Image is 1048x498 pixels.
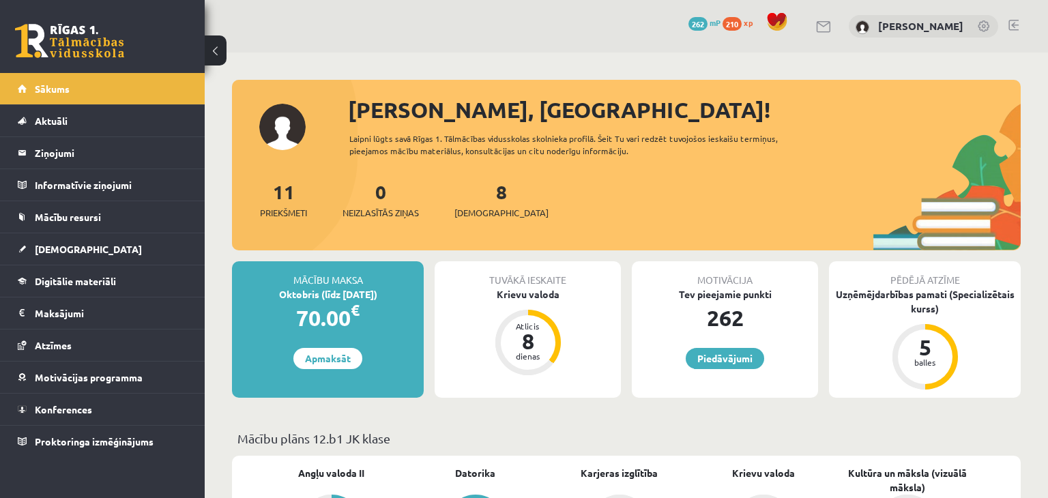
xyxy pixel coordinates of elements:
[260,206,307,220] span: Priekšmeti
[18,73,188,104] a: Sākums
[632,302,818,334] div: 262
[686,348,764,369] a: Piedāvājumi
[723,17,742,31] span: 210
[18,297,188,329] a: Maksājumi
[632,287,818,302] div: Tev pieejamie punkti
[35,211,101,223] span: Mācību resursi
[435,287,621,377] a: Krievu valoda Atlicis 8 dienas
[35,435,154,448] span: Proktoringa izmēģinājums
[829,287,1021,316] div: Uzņēmējdarbības pamati (Specializētais kurss)
[723,17,759,28] a: 210 xp
[18,362,188,393] a: Motivācijas programma
[348,93,1021,126] div: [PERSON_NAME], [GEOGRAPHIC_DATA]!
[732,466,795,480] a: Krievu valoda
[744,17,753,28] span: xp
[508,322,549,330] div: Atlicis
[435,261,621,287] div: Tuvākā ieskaite
[237,429,1015,448] p: Mācību plāns 12.b1 JK klase
[35,403,92,415] span: Konferences
[232,287,424,302] div: Oktobris (līdz [DATE])
[35,371,143,383] span: Motivācijas programma
[35,297,188,329] legend: Maksājumi
[905,336,946,358] div: 5
[343,179,419,220] a: 0Neizlasītās ziņas
[35,243,142,255] span: [DEMOGRAPHIC_DATA]
[829,287,1021,392] a: Uzņēmējdarbības pamati (Specializētais kurss) 5 balles
[35,115,68,127] span: Aktuāli
[232,261,424,287] div: Mācību maksa
[298,466,364,480] a: Angļu valoda II
[15,24,124,58] a: Rīgas 1. Tālmācības vidusskola
[508,330,549,352] div: 8
[349,132,823,157] div: Laipni lūgts savā Rīgas 1. Tālmācības vidusskolas skolnieka profilā. Šeit Tu vari redzēt tuvojošo...
[688,17,720,28] a: 262 mP
[35,275,116,287] span: Digitālie materiāli
[710,17,720,28] span: mP
[632,261,818,287] div: Motivācija
[455,466,495,480] a: Datorika
[35,137,188,169] legend: Ziņojumi
[454,179,549,220] a: 8[DEMOGRAPHIC_DATA]
[878,19,963,33] a: [PERSON_NAME]
[836,466,980,495] a: Kultūra un māksla (vizuālā māksla)
[18,201,188,233] a: Mācību resursi
[18,329,188,361] a: Atzīmes
[435,287,621,302] div: Krievu valoda
[454,206,549,220] span: [DEMOGRAPHIC_DATA]
[18,394,188,425] a: Konferences
[343,206,419,220] span: Neizlasītās ziņas
[18,105,188,136] a: Aktuāli
[260,179,307,220] a: 11Priekšmeti
[18,265,188,297] a: Digitālie materiāli
[829,261,1021,287] div: Pēdējā atzīme
[18,426,188,457] a: Proktoringa izmēģinājums
[905,358,946,366] div: balles
[856,20,869,34] img: Denīza Bērziņa
[688,17,708,31] span: 262
[508,352,549,360] div: dienas
[35,83,70,95] span: Sākums
[293,348,362,369] a: Apmaksāt
[18,169,188,201] a: Informatīvie ziņojumi
[35,339,72,351] span: Atzīmes
[581,466,658,480] a: Karjeras izglītība
[35,169,188,201] legend: Informatīvie ziņojumi
[232,302,424,334] div: 70.00
[18,233,188,265] a: [DEMOGRAPHIC_DATA]
[18,137,188,169] a: Ziņojumi
[351,300,360,320] span: €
